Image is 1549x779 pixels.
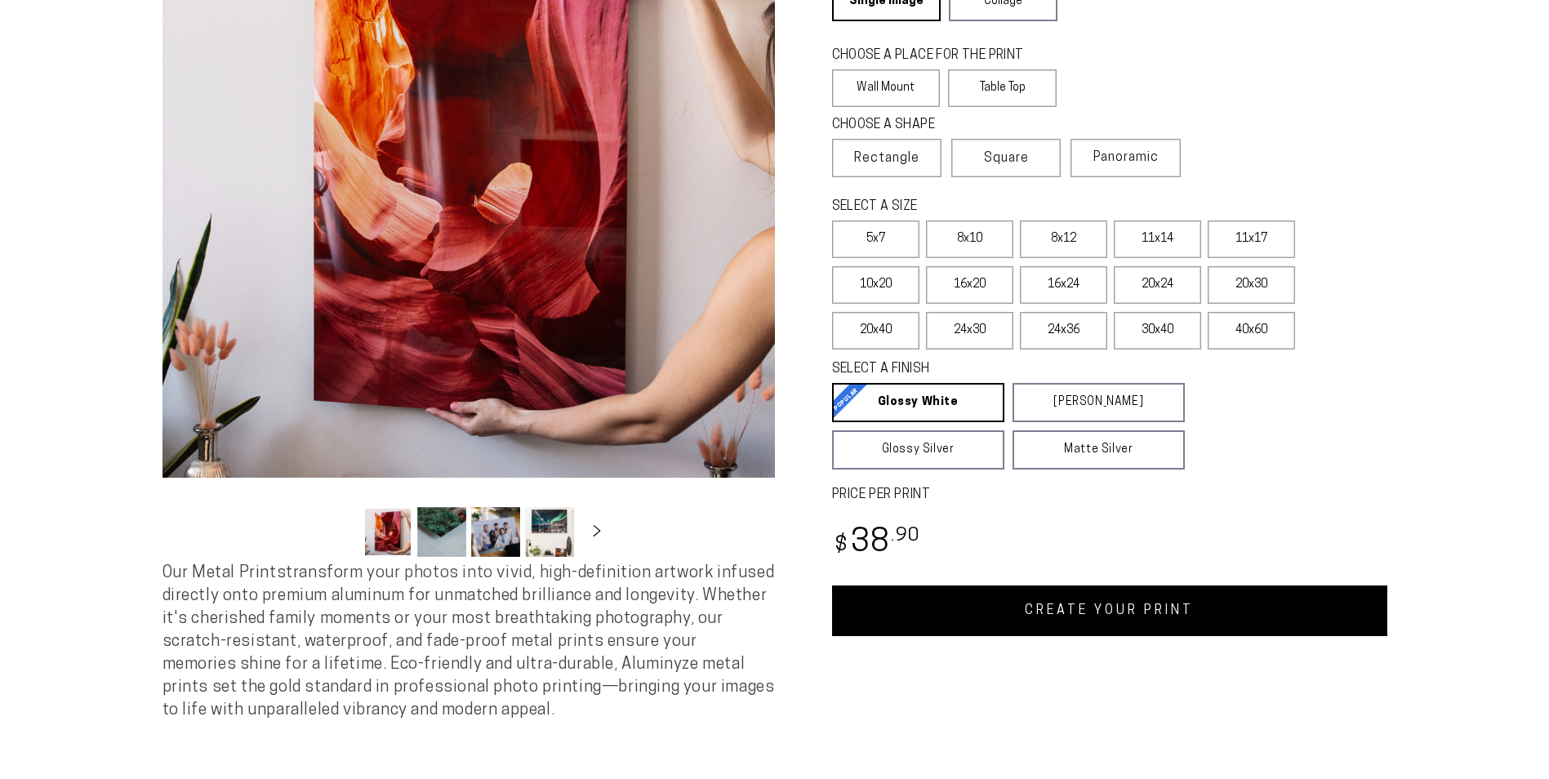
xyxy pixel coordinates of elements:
[471,507,520,557] button: Load image 3 in gallery view
[832,585,1387,636] a: CREATE YOUR PRINT
[1208,266,1295,304] label: 20x30
[832,266,919,304] label: 10x20
[832,220,919,258] label: 5x7
[948,69,1057,107] label: Table Top
[832,360,1146,379] legend: SELECT A FINISH
[1114,220,1201,258] label: 11x14
[579,514,615,550] button: Slide right
[1114,266,1201,304] label: 20x24
[1020,266,1107,304] label: 16x24
[891,527,920,545] sup: .90
[162,565,775,719] span: Our Metal Prints transform your photos into vivid, high-definition artwork infused directly onto ...
[1114,312,1201,349] label: 30x40
[926,220,1013,258] label: 8x10
[1208,220,1295,258] label: 11x17
[1208,312,1295,349] label: 40x60
[1020,220,1107,258] label: 8x12
[926,266,1013,304] label: 16x20
[363,507,412,557] button: Load image 1 in gallery view
[926,312,1013,349] label: 24x30
[1013,430,1185,470] a: Matte Silver
[832,198,1159,216] legend: SELECT A SIZE
[832,116,1044,135] legend: CHOOSE A SHAPE
[832,430,1004,470] a: Glossy Silver
[417,507,466,557] button: Load image 2 in gallery view
[323,514,358,550] button: Slide left
[832,527,921,559] bdi: 38
[832,69,941,107] label: Wall Mount
[832,486,1387,505] label: PRICE PER PRINT
[1020,312,1107,349] label: 24x36
[832,312,919,349] label: 20x40
[525,507,574,557] button: Load image 4 in gallery view
[835,535,848,557] span: $
[854,149,919,168] span: Rectangle
[984,149,1029,168] span: Square
[1093,151,1159,164] span: Panoramic
[832,47,1042,65] legend: CHOOSE A PLACE FOR THE PRINT
[832,383,1004,422] a: Glossy White
[1013,383,1185,422] a: [PERSON_NAME]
